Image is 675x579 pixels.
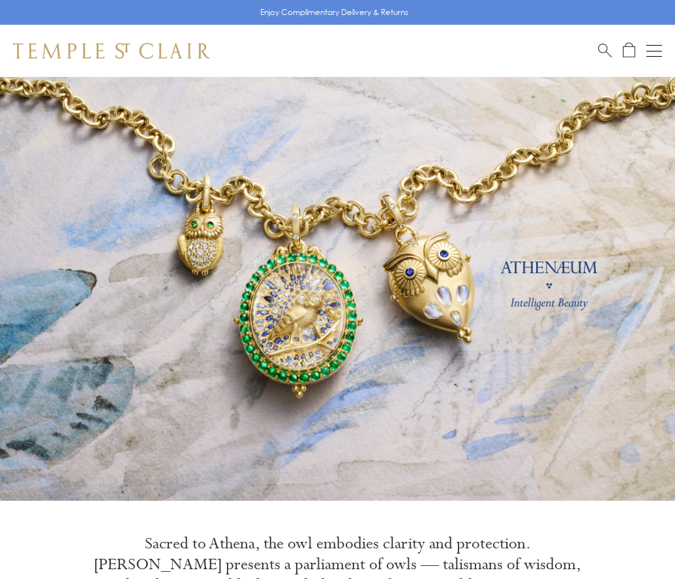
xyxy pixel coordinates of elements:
a: Search [598,42,612,59]
a: Open Shopping Bag [623,42,635,59]
p: Enjoy Complimentary Delivery & Returns [260,6,408,19]
img: Temple St. Clair [13,43,210,59]
button: Open navigation [646,43,662,59]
